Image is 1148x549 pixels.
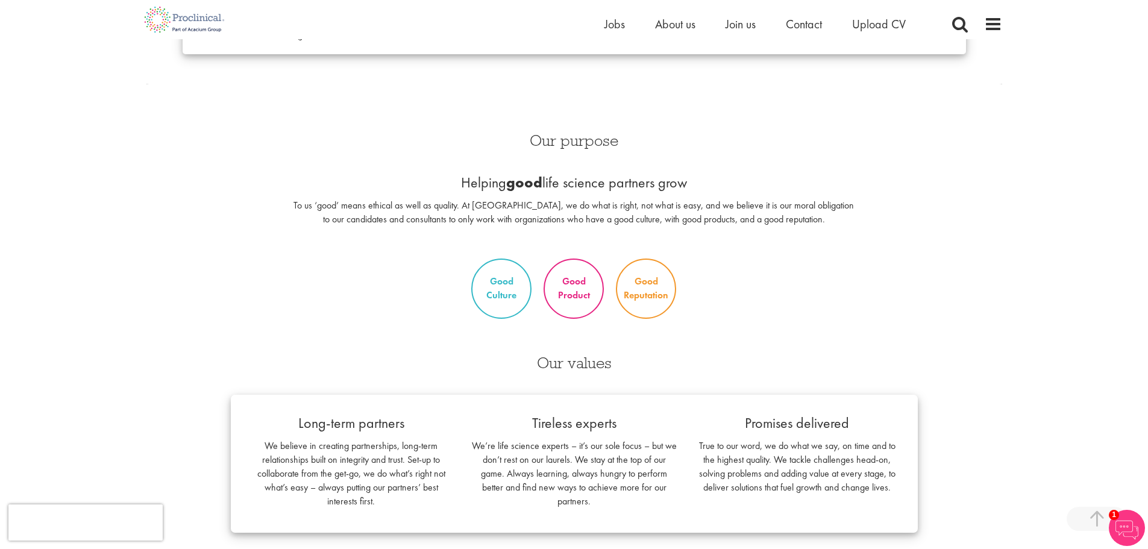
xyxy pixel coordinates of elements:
iframe: reCAPTCHA [8,504,163,541]
p: We’re life science experts – it’s our sole focus – but we don’t rest on our laurels. We stay at t... [472,439,677,508]
a: Upload CV [852,16,906,32]
p: True to our word, we do what we say, on time and to the highest quality. We tackle challenges hea... [695,439,900,494]
span: 1 [1109,510,1119,520]
p: Good Reputation [617,275,675,303]
p: To us ‘good’ means ethical as well as quality. At [GEOGRAPHIC_DATA], we do what is right, not wha... [292,199,856,227]
h3: Our values [231,355,918,371]
a: Join us [726,16,756,32]
b: good [506,173,542,192]
p: Long-term partners [249,413,454,433]
p: Promises delivered [695,413,900,433]
p: Good Product [545,269,603,309]
p: Good Culture [475,272,527,306]
p: We believe in creating partnerships, long-term relationships built on integrity and trust. Set-up... [249,439,454,508]
img: Chatbot [1109,510,1145,546]
h3: Our purpose [292,133,856,148]
a: Jobs [604,16,625,32]
p: Helping life science partners grow [292,172,856,193]
p: Tireless experts [472,413,677,433]
a: About us [655,16,695,32]
a: Contact [786,16,822,32]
